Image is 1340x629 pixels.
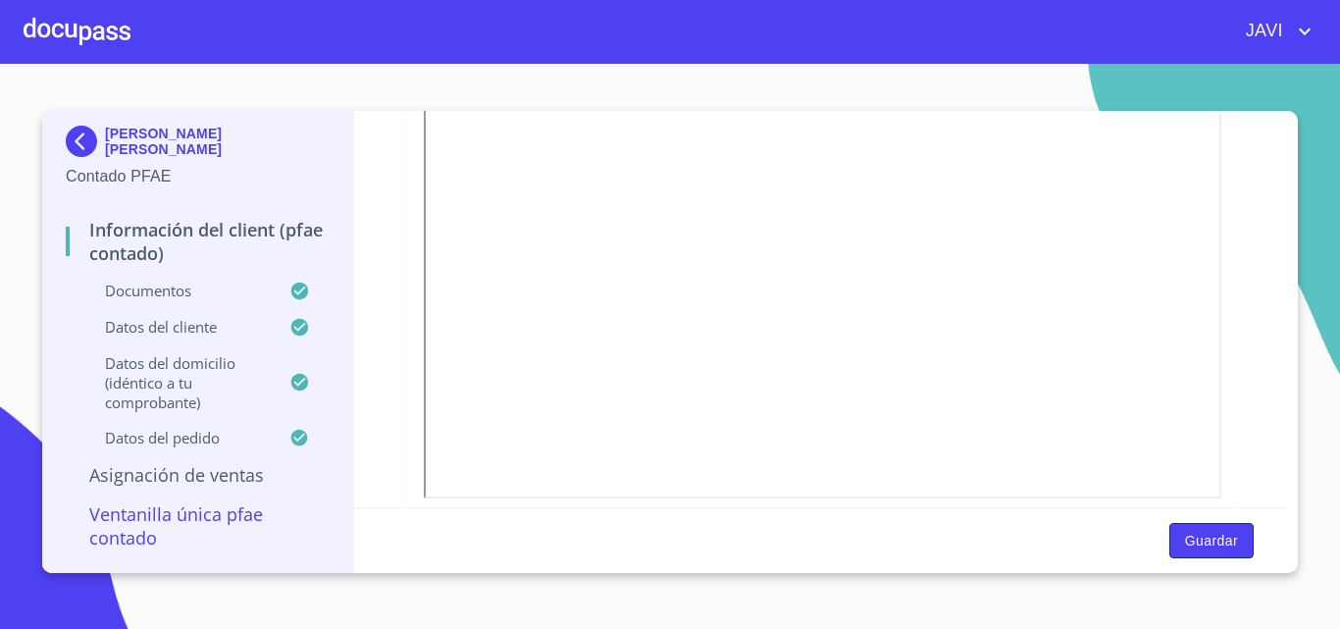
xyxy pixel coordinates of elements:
[1231,16,1316,47] button: account of current user
[1231,16,1293,47] span: JAVI
[66,281,289,300] p: Documentos
[105,126,330,157] p: [PERSON_NAME] [PERSON_NAME]
[66,317,289,337] p: Datos del cliente
[66,126,330,165] div: [PERSON_NAME] [PERSON_NAME]
[1185,529,1238,553] span: Guardar
[66,165,330,188] p: Contado PFAE
[66,353,289,412] p: Datos del domicilio (idéntico a tu comprobante)
[66,428,289,447] p: Datos del pedido
[66,502,330,550] p: Ventanilla única PFAE contado
[66,126,105,157] img: Docupass spot blue
[66,463,330,487] p: Asignación de Ventas
[1169,523,1254,559] button: Guardar
[66,218,330,265] p: Información del Client (PFAE contado)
